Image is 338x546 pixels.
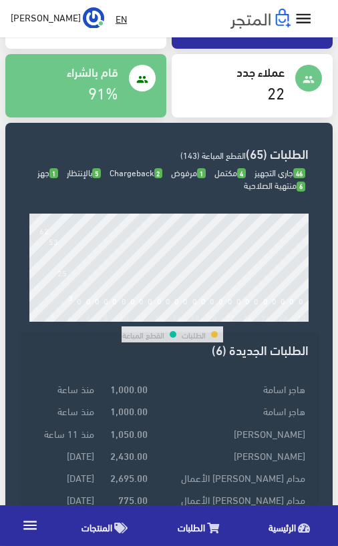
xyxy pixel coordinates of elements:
[81,519,112,535] span: المنتجات
[244,177,305,193] span: منتهية الصلاحية
[110,381,148,396] strong: 1,000.00
[83,7,104,29] img: ...
[171,164,206,180] span: مرفوض
[122,326,165,342] td: القطع المباعة
[136,73,148,85] i: people
[182,65,285,78] h4: عملاء جدد
[237,168,246,178] span: 4
[181,326,206,342] td: الطلبات
[297,182,305,192] span: 6
[49,168,58,178] span: 1
[151,378,309,400] td: هاجر اسامة
[151,400,309,422] td: هاجر اسامة
[104,312,108,322] div: 8
[118,492,148,507] strong: 775.00
[197,168,206,178] span: 1
[180,147,246,163] span: القطع المباعة (143)
[155,312,164,322] div: 14
[16,455,67,505] iframe: Drift Widget Chat Controller
[230,9,291,29] img: .
[226,312,235,322] div: 22
[151,489,309,511] td: مدام [PERSON_NAME] الأعمال
[154,168,163,178] span: 2
[269,519,296,535] span: الرئيسية
[21,517,39,534] i: 
[151,444,309,466] td: [PERSON_NAME]
[110,7,132,31] a: EN
[243,312,252,322] div: 24
[11,9,81,25] span: [PERSON_NAME]
[37,164,58,180] span: جهز
[120,312,129,322] div: 10
[11,7,104,28] a: ... [PERSON_NAME]
[294,9,313,29] i: 
[151,422,309,444] td: [PERSON_NAME]
[190,312,200,322] div: 18
[29,422,98,444] td: منذ 11 ساعة
[110,403,148,418] strong: 1,000.00
[110,426,148,441] strong: 1,050.00
[247,509,338,543] a: الرئيسية
[297,312,306,322] div: 30
[51,312,55,322] div: 2
[29,147,309,160] h3: الطلبات (65)
[110,448,148,463] strong: 2,430.00
[60,509,156,543] a: المنتجات
[29,400,98,422] td: منذ ساعة
[29,444,98,466] td: [DATE]
[92,168,101,178] span: 5
[178,519,205,535] span: الطلبات
[293,168,305,178] span: 46
[68,312,73,322] div: 4
[156,509,247,543] a: الطلبات
[255,164,305,180] span: جاري التجهيز
[214,164,246,180] span: مكتمل
[29,378,98,400] td: منذ ساعة
[29,343,309,356] h3: الطلبات الجديدة (6)
[116,10,127,27] u: EN
[267,77,285,106] a: 22
[172,312,182,322] div: 16
[110,164,163,180] span: Chargeback
[137,312,146,322] div: 12
[88,77,118,106] a: 91%
[86,312,91,322] div: 6
[208,312,217,322] div: 20
[67,164,101,180] span: بالإنتظار
[303,73,315,85] i: people
[279,312,288,322] div: 28
[110,470,148,485] strong: 2,695.00
[261,312,271,322] div: 26
[151,467,309,489] td: مدام [PERSON_NAME] الأعمال
[16,65,118,78] h4: قام بالشراء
